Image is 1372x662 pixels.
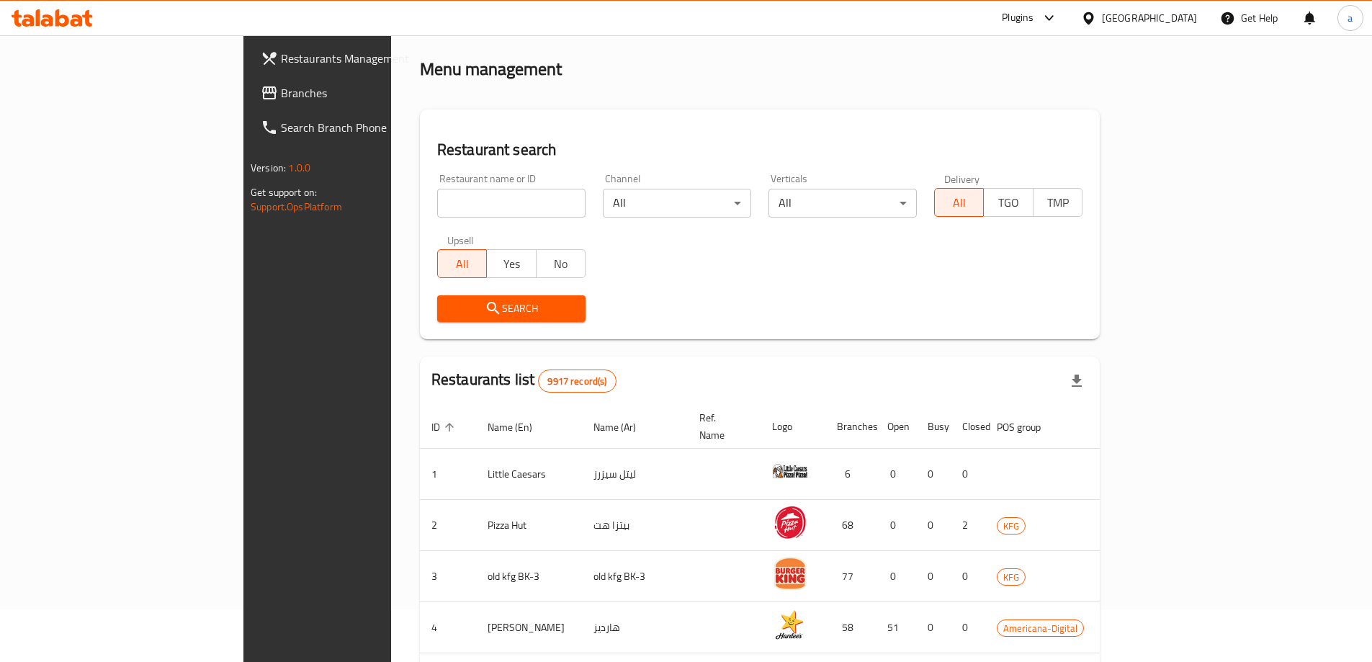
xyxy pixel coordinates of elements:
[941,192,978,213] span: All
[772,504,808,540] img: Pizza Hut
[876,500,916,551] td: 0
[825,602,876,653] td: 58
[437,189,586,218] input: Search for restaurant name or ID..
[951,602,985,653] td: 0
[951,551,985,602] td: 0
[951,500,985,551] td: 2
[437,139,1082,161] h2: Restaurant search
[288,158,310,177] span: 1.0.0
[825,405,876,449] th: Branches
[603,189,751,218] div: All
[825,551,876,602] td: 77
[476,449,582,500] td: Little Caesars
[1348,10,1353,26] span: a
[1059,364,1094,398] div: Export file
[916,551,951,602] td: 0
[539,375,615,388] span: 9917 record(s)
[249,76,472,110] a: Branches
[582,602,688,653] td: هارديز
[916,500,951,551] td: 0
[281,119,461,136] span: Search Branch Phone
[997,419,1059,436] span: POS group
[538,370,616,393] div: Total records count
[249,110,472,145] a: Search Branch Phone
[916,602,951,653] td: 0
[876,405,916,449] th: Open
[825,500,876,551] td: 68
[593,419,655,436] span: Name (Ar)
[281,84,461,102] span: Branches
[944,174,980,184] label: Delivery
[772,607,808,643] img: Hardee's
[916,449,951,500] td: 0
[486,249,536,278] button: Yes
[997,569,1025,586] span: KFG
[699,409,743,444] span: Ref. Name
[476,500,582,551] td: Pizza Hut
[582,551,688,602] td: old kfg BK-3
[447,235,474,245] label: Upsell
[876,551,916,602] td: 0
[825,449,876,500] td: 6
[983,188,1033,217] button: TGO
[542,254,580,274] span: No
[251,183,317,202] span: Get support on:
[536,249,586,278] button: No
[951,405,985,449] th: Closed
[249,41,472,76] a: Restaurants Management
[449,300,574,318] span: Search
[772,453,808,489] img: Little Caesars
[420,58,562,81] h2: Menu management
[476,602,582,653] td: [PERSON_NAME]
[437,295,586,322] button: Search
[990,192,1027,213] span: TGO
[934,188,984,217] button: All
[916,405,951,449] th: Busy
[488,419,551,436] span: Name (En)
[431,419,459,436] span: ID
[251,197,342,216] a: Support.OpsPlatform
[1039,192,1077,213] span: TMP
[251,158,286,177] span: Version:
[876,449,916,500] td: 0
[876,602,916,653] td: 51
[431,369,616,393] h2: Restaurants list
[281,50,461,67] span: Restaurants Management
[1033,188,1082,217] button: TMP
[444,254,481,274] span: All
[582,449,688,500] td: ليتل سيزرز
[997,518,1025,534] span: KFG
[772,555,808,591] img: old kfg BK-3
[582,500,688,551] td: بيتزا هت
[493,254,530,274] span: Yes
[761,405,825,449] th: Logo
[951,449,985,500] td: 0
[437,249,487,278] button: All
[476,551,582,602] td: old kfg BK-3
[768,189,917,218] div: All
[997,620,1083,637] span: Americana-Digital
[1002,9,1034,27] div: Plugins
[1102,10,1197,26] div: [GEOGRAPHIC_DATA]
